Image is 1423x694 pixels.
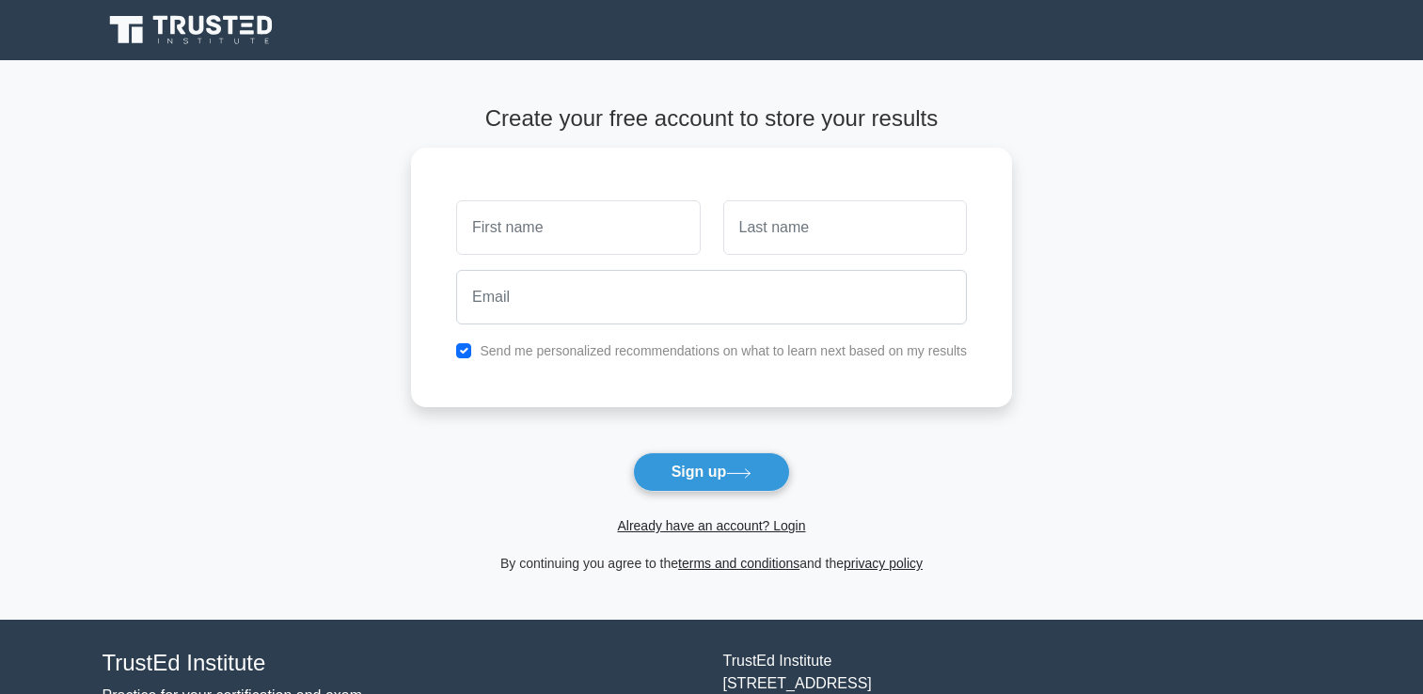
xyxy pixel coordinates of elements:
input: First name [456,200,700,255]
div: By continuing you agree to the and the [400,552,1023,575]
button: Sign up [633,452,791,492]
a: Already have an account? Login [617,518,805,533]
input: Email [456,270,967,324]
input: Last name [723,200,967,255]
a: privacy policy [844,556,923,571]
a: terms and conditions [678,556,799,571]
h4: TrustEd Institute [103,650,701,677]
label: Send me personalized recommendations on what to learn next based on my results [480,343,967,358]
h4: Create your free account to store your results [411,105,1012,133]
